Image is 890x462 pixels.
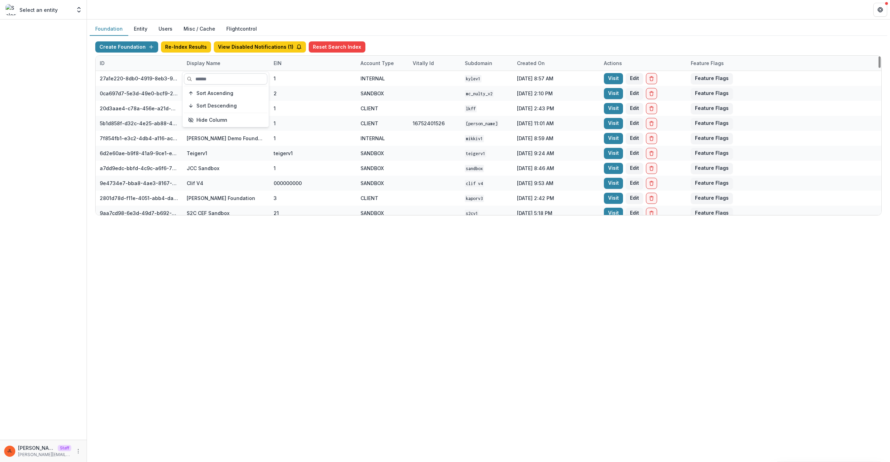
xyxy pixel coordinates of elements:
[600,56,687,71] div: Actions
[461,59,496,67] div: Subdomain
[604,133,623,144] a: Visit
[687,56,774,71] div: Feature Flags
[274,194,277,202] div: 3
[90,22,128,36] button: Foundation
[100,165,178,172] div: a7dd9edc-bbfd-4c9c-a6f6-76d0743bf1cd
[604,88,623,99] a: Visit
[687,59,728,67] div: Feature Flags
[356,56,408,71] div: Account Type
[646,103,657,114] button: Delete Foundation
[100,120,178,127] div: 5b1d858f-d32c-4e25-ab88-434536713791
[691,88,733,99] button: Feature Flags
[604,208,623,219] a: Visit
[646,133,657,144] button: Delete Foundation
[646,208,657,219] button: Delete Foundation
[513,59,549,67] div: Created on
[178,22,221,36] button: Misc / Cache
[226,25,257,32] a: Flightcontrol
[7,449,12,453] div: Jeanne Locker
[74,447,82,455] button: More
[600,59,626,67] div: Actions
[100,135,178,142] div: 7f854fb1-e3c2-4db4-a116-aca576521abc
[691,163,733,174] button: Feature Flags
[513,56,600,71] div: Created on
[873,3,887,17] button: Get Help
[465,210,479,217] code: s2cv1
[153,22,178,36] button: Users
[604,193,623,204] a: Visit
[646,148,657,159] button: Delete Foundation
[361,150,384,157] div: SANDBOX
[691,118,733,129] button: Feature Flags
[691,103,733,114] button: Feature Flags
[58,445,71,451] p: Staff
[274,90,277,97] div: 2
[465,90,494,97] code: mc_nulty_v2
[465,135,484,142] code: mikkiv1
[269,59,286,67] div: EIN
[513,86,600,101] div: [DATE] 2:10 PM
[74,3,84,17] button: Open entity switcher
[187,209,229,217] div: S2C CEF Sandbox
[646,73,657,84] button: Delete Foundation
[187,150,207,157] div: Teigerv1
[626,178,643,189] button: Edit
[274,135,276,142] div: 1
[691,178,733,189] button: Feature Flags
[465,120,499,127] code: [PERSON_NAME]
[691,193,733,204] button: Feature Flags
[161,41,211,53] button: Re-Index Results
[95,41,158,53] button: Create Foundation
[604,148,623,159] a: Visit
[274,180,302,187] div: 000000000
[100,194,178,202] div: 2801d78d-f11e-4051-abb4-dab00da98882
[18,444,55,452] p: [PERSON_NAME]
[187,165,219,172] div: JCC Sandbox
[513,176,600,191] div: [DATE] 9:53 AM
[691,133,733,144] button: Feature Flags
[604,118,623,129] a: Visit
[100,75,178,82] div: 27a1e220-8db0-4919-8eb3-9f29ee33f7b0
[361,90,384,97] div: SANDBOX
[465,150,486,157] code: teigerv1
[187,180,203,187] div: Clif V4
[274,105,276,112] div: 1
[513,71,600,86] div: [DATE] 8:57 AM
[356,59,398,67] div: Account Type
[361,209,384,217] div: SANDBOX
[100,209,178,217] div: 9aa7cd98-6e3d-49d7-b692-3e5f3d1facd4
[465,180,484,187] code: Clif V4
[513,206,600,221] div: [DATE] 5:18 PM
[6,4,17,15] img: Select an entity
[361,135,385,142] div: INTERNAL
[196,103,237,109] span: Sort Descending
[513,116,600,131] div: [DATE] 11:01 AM
[604,178,623,189] a: Visit
[361,120,378,127] div: CLIENT
[183,56,269,71] div: Display Name
[626,208,643,219] button: Edit
[626,148,643,159] button: Edit
[184,88,267,99] button: Sort Ascending
[361,75,385,82] div: INTERNAL
[691,73,733,84] button: Feature Flags
[691,208,733,219] button: Feature Flags
[646,88,657,99] button: Delete Foundation
[18,452,71,458] p: [PERSON_NAME][EMAIL_ADDRESS][DOMAIN_NAME]
[96,56,183,71] div: ID
[361,165,384,172] div: SANDBOX
[274,209,279,217] div: 21
[100,90,178,97] div: 0ca697d7-5e3d-49e0-bcf9-217f69e92d71
[187,194,255,202] div: [PERSON_NAME] Foundation
[513,191,600,206] div: [DATE] 2:42 PM
[269,56,356,71] div: EIN
[465,165,484,172] code: sandbox
[100,105,178,112] div: 20d3aae4-c78a-456e-a21d-91c97a6a725f
[361,194,378,202] div: CLIENT
[408,59,438,67] div: Vitally Id
[646,193,657,204] button: Delete Foundation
